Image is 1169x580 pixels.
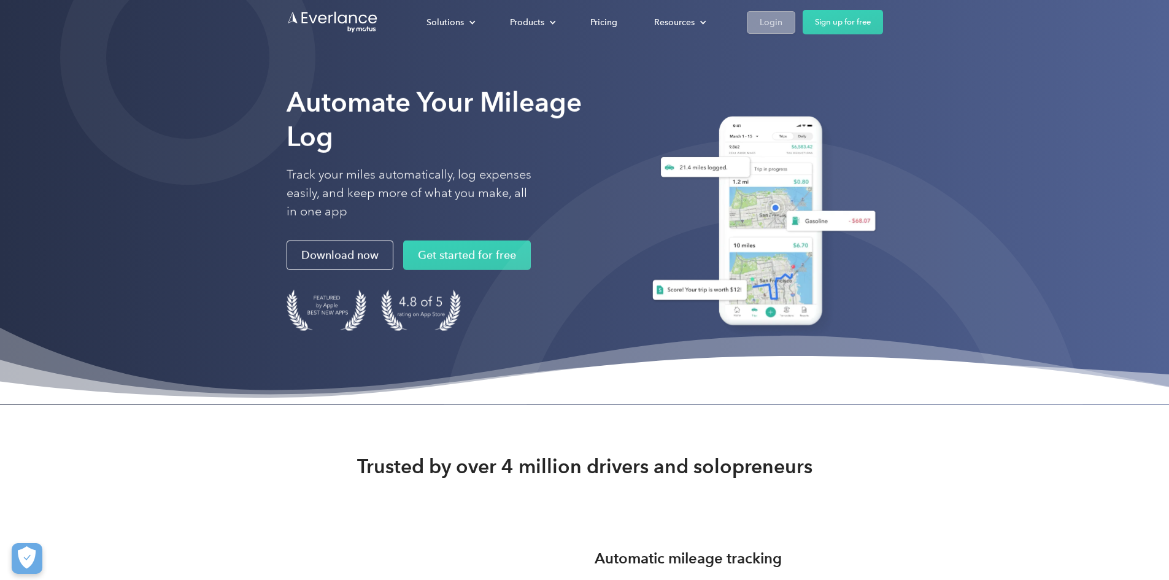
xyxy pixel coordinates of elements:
a: Download now [287,241,393,270]
a: Sign up for free [803,10,883,34]
div: Solutions [414,12,485,33]
div: Solutions [426,15,464,30]
a: Login [747,11,795,34]
div: Products [498,12,566,33]
strong: Automate Your Mileage Log [287,86,582,153]
p: Track your miles automatically, log expenses easily, and keep more of what you make, all in one app [287,166,532,221]
div: Pricing [590,15,617,30]
h3: Automatic mileage tracking [595,547,782,570]
img: Everlance, mileage tracker app, expense tracking app [638,107,883,339]
img: Badge for Featured by Apple Best New Apps [287,290,366,331]
div: Resources [654,15,695,30]
a: Pricing [578,12,630,33]
div: Resources [642,12,716,33]
div: Products [510,15,544,30]
div: Login [760,15,782,30]
strong: Trusted by over 4 million drivers and solopreneurs [357,454,812,479]
a: Go to homepage [287,10,379,34]
button: Cookies Settings [12,543,42,574]
a: Get started for free [403,241,531,270]
img: 4.9 out of 5 stars on the app store [381,290,461,331]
